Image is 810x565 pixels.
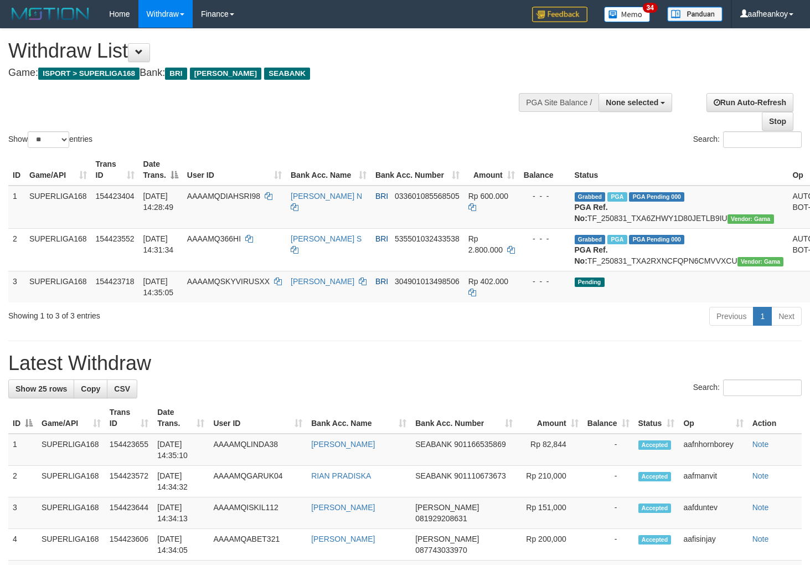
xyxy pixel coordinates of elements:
span: Copy [81,384,100,393]
td: Rp 210,000 [517,466,583,497]
img: MOTION_logo.png [8,6,92,22]
span: Grabbed [575,192,606,202]
div: PGA Site Balance / [519,93,599,112]
td: 154423572 [105,466,153,497]
span: SEABANK [415,440,452,449]
span: PGA Pending [629,192,684,202]
span: [DATE] 14:28:49 [143,192,174,212]
td: 2 [8,228,25,271]
th: ID [8,154,25,186]
span: BRI [375,234,388,243]
a: CSV [107,379,137,398]
a: Note [752,440,769,449]
h1: Withdraw List [8,40,529,62]
th: Bank Acc. Number: activate to sort column ascending [411,402,517,434]
td: AAAAMQISKIL112 [209,497,307,529]
span: SEABANK [415,471,452,480]
td: SUPERLIGA168 [25,186,91,229]
th: Game/API: activate to sort column ascending [37,402,105,434]
span: Accepted [638,472,672,481]
span: CSV [114,384,130,393]
td: Rp 151,000 [517,497,583,529]
th: Action [748,402,802,434]
td: SUPERLIGA168 [25,228,91,271]
th: ID: activate to sort column descending [8,402,37,434]
span: BRI [375,192,388,201]
a: [PERSON_NAME] [311,440,375,449]
th: Bank Acc. Name: activate to sort column ascending [286,154,371,186]
select: Showentries [28,131,69,148]
th: Date Trans.: activate to sort column descending [139,154,183,186]
h1: Latest Withdraw [8,352,802,374]
td: 154423644 [105,497,153,529]
span: 154423404 [96,192,135,201]
span: [PERSON_NAME] [415,503,479,512]
span: Copy 087743033970 to clipboard [415,546,467,554]
span: Copy 901110673673 to clipboard [454,471,505,480]
th: Trans ID: activate to sort column ascending [105,402,153,434]
th: Game/API: activate to sort column ascending [25,154,91,186]
td: [DATE] 14:34:32 [153,466,209,497]
td: aafisinjay [679,529,747,561]
span: 34 [643,3,658,13]
th: Balance [519,154,570,186]
td: - [583,497,634,529]
span: [DATE] 14:31:34 [143,234,174,254]
td: SUPERLIGA168 [25,271,91,302]
td: AAAAMQLINDA38 [209,434,307,466]
div: Showing 1 to 3 of 3 entries [8,306,329,321]
span: Marked by aafsengchandara [607,235,627,244]
td: AAAAMQGARUK04 [209,466,307,497]
a: Next [771,307,802,326]
span: AAAAMQ366HI [187,234,241,243]
a: RIAN PRADISKA [311,471,371,480]
div: - - - [524,276,566,287]
label: Search: [693,131,802,148]
b: PGA Ref. No: [575,203,608,223]
th: Bank Acc. Number: activate to sort column ascending [371,154,464,186]
span: SEABANK [264,68,310,80]
th: User ID: activate to sort column ascending [209,402,307,434]
img: panduan.png [667,7,723,22]
td: [DATE] 14:34:05 [153,529,209,561]
span: Accepted [638,535,672,545]
span: Rp 402.000 [468,277,508,286]
img: Button%20Memo.svg [604,7,651,22]
span: Copy 304901013498506 to clipboard [395,277,460,286]
input: Search: [723,131,802,148]
b: PGA Ref. No: [575,245,608,265]
span: None selected [606,98,658,107]
td: - [583,529,634,561]
span: [DATE] 14:35:05 [143,277,174,297]
button: None selected [599,93,672,112]
span: Vendor URL: https://trx31.1velocity.biz [728,214,774,224]
th: Bank Acc. Name: activate to sort column ascending [307,402,411,434]
th: Amount: activate to sort column ascending [464,154,519,186]
a: Show 25 rows [8,379,74,398]
td: 3 [8,497,37,529]
span: Marked by aafsengchandara [607,192,627,202]
a: 1 [753,307,772,326]
span: 154423552 [96,234,135,243]
th: Date Trans.: activate to sort column ascending [153,402,209,434]
span: AAAAMQSKYVIRUSXX [187,277,270,286]
span: [PERSON_NAME] [190,68,261,80]
th: User ID: activate to sort column ascending [183,154,286,186]
a: [PERSON_NAME] N [291,192,362,201]
span: Copy 901166535869 to clipboard [454,440,505,449]
th: Status: activate to sort column ascending [634,402,679,434]
span: Rp 2.800.000 [468,234,503,254]
span: Pending [575,278,605,287]
span: Grabbed [575,235,606,244]
th: Amount: activate to sort column ascending [517,402,583,434]
div: - - - [524,233,566,244]
th: Balance: activate to sort column ascending [583,402,634,434]
a: Previous [709,307,754,326]
td: 154423606 [105,529,153,561]
span: 154423718 [96,277,135,286]
a: Copy [74,379,107,398]
span: PGA Pending [629,235,684,244]
td: SUPERLIGA168 [37,497,105,529]
h4: Game: Bank: [8,68,529,79]
span: Copy 033601085568505 to clipboard [395,192,460,201]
